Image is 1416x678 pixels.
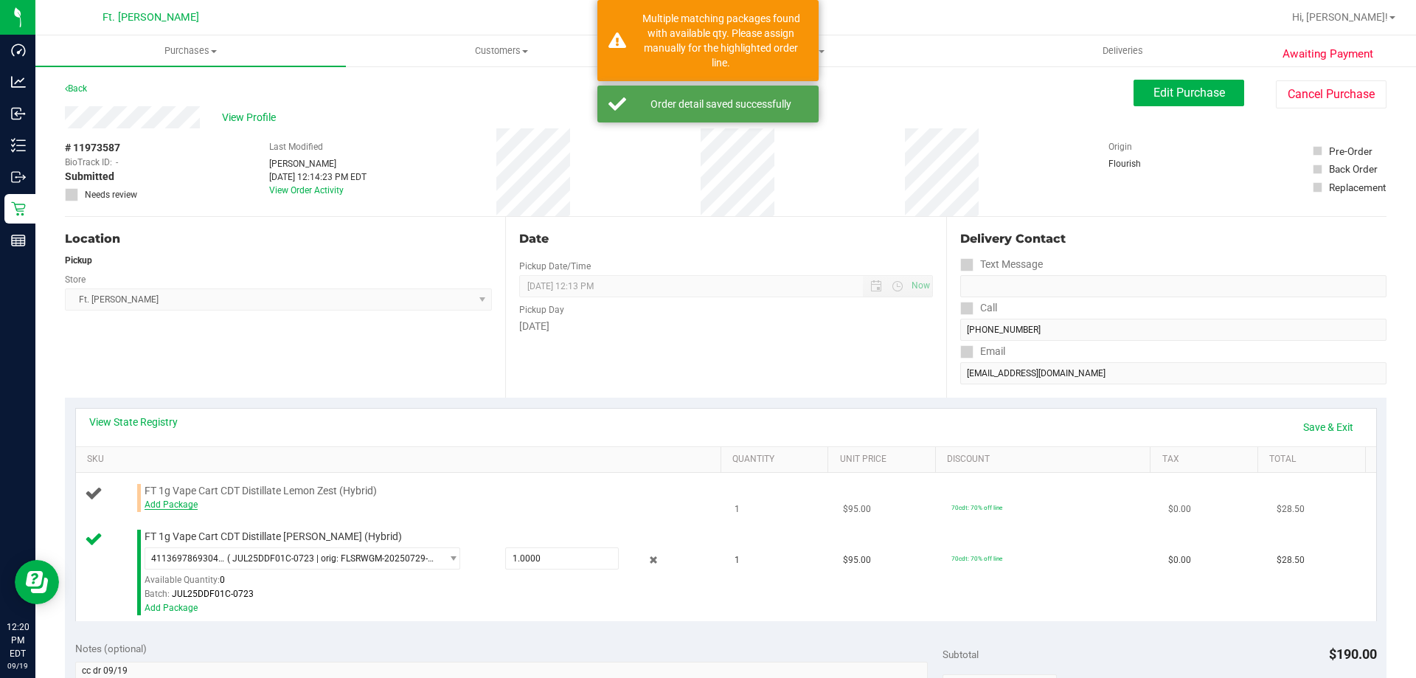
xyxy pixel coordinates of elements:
a: Save & Exit [1294,415,1363,440]
span: $28.50 [1277,502,1305,516]
inline-svg: Inventory [11,138,26,153]
input: 1.0000 [506,548,618,569]
button: Edit Purchase [1134,80,1244,106]
span: Submitted [65,169,114,184]
div: Back Order [1329,162,1378,176]
span: 0 [220,575,225,585]
span: JUL25DDF01C-0723 [172,589,254,599]
a: Purchases [35,35,346,66]
a: Discount [947,454,1145,466]
span: 1 [735,553,740,567]
span: $28.50 [1277,553,1305,567]
label: Text Message [960,254,1043,275]
label: Pickup Date/Time [519,260,591,273]
span: 70cdt: 70% off line [951,555,1002,562]
inline-svg: Inbound [11,106,26,121]
p: 12:20 PM EDT [7,620,29,660]
label: Email [960,341,1005,362]
div: Flourish [1108,157,1182,170]
a: Quantity [732,454,822,466]
a: SKU [87,454,715,466]
span: Batch: [145,589,170,599]
a: Add Package [145,499,198,510]
a: Deliveries [968,35,1278,66]
label: Origin [1108,140,1132,153]
span: FT 1g Vape Cart CDT Distillate Lemon Zest (Hybrid) [145,484,377,498]
div: Multiple matching packages found with available qty. Please assign manually for the highlighted o... [634,11,808,70]
a: Unit Price [840,454,930,466]
span: select [440,548,459,569]
div: Pre-Order [1329,144,1372,159]
span: Needs review [85,188,137,201]
a: View State Registry [89,415,178,429]
div: [PERSON_NAME] [269,157,367,170]
inline-svg: Dashboard [11,43,26,58]
span: Deliveries [1083,44,1163,58]
span: 1 [735,502,740,516]
iframe: Resource center [15,560,59,604]
span: $190.00 [1329,646,1377,662]
span: ( JUL25DDF01C-0723 | orig: FLSRWGM-20250729-1567 ) [227,553,435,564]
div: Order detail saved successfully [634,97,808,111]
a: Tax [1162,454,1252,466]
input: Format: (999) 999-9999 [960,275,1386,297]
span: Notes (optional) [75,643,147,654]
inline-svg: Reports [11,233,26,248]
div: Date [519,230,932,248]
div: Location [65,230,492,248]
label: Call [960,297,997,319]
span: $95.00 [843,502,871,516]
div: [DATE] [519,319,932,334]
span: FT 1g Vape Cart CDT Distillate [PERSON_NAME] (Hybrid) [145,530,402,544]
strong: Pickup [65,255,92,266]
a: Customers [346,35,656,66]
a: Back [65,83,87,94]
input: Format: (999) 999-9999 [960,319,1386,341]
span: View Profile [222,110,281,125]
span: Purchases [35,44,346,58]
div: [DATE] 12:14:23 PM EDT [269,170,367,184]
inline-svg: Outbound [11,170,26,184]
inline-svg: Analytics [11,75,26,89]
span: Customers [347,44,656,58]
label: Pickup Day [519,303,564,316]
span: # 11973587 [65,140,120,156]
div: Delivery Contact [960,230,1386,248]
span: BioTrack ID: [65,156,112,169]
span: $0.00 [1168,502,1191,516]
a: View Order Activity [269,185,344,196]
inline-svg: Retail [11,201,26,216]
span: Ft. [PERSON_NAME] [103,11,199,24]
span: $95.00 [843,553,871,567]
button: Cancel Purchase [1276,80,1386,108]
span: - [116,156,118,169]
span: Subtotal [943,648,979,660]
div: Available Quantity: [145,570,476,598]
a: Total [1269,454,1359,466]
div: Replacement [1329,180,1386,195]
span: Hi, [PERSON_NAME]! [1292,11,1388,23]
span: Awaiting Payment [1283,46,1373,63]
label: Store [65,273,86,286]
label: Last Modified [269,140,323,153]
span: 70cdt: 70% off line [951,504,1002,511]
span: Edit Purchase [1153,86,1225,100]
span: 4113697869304193 [151,553,227,564]
a: Add Package [145,603,198,613]
span: $0.00 [1168,553,1191,567]
p: 09/19 [7,660,29,671]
